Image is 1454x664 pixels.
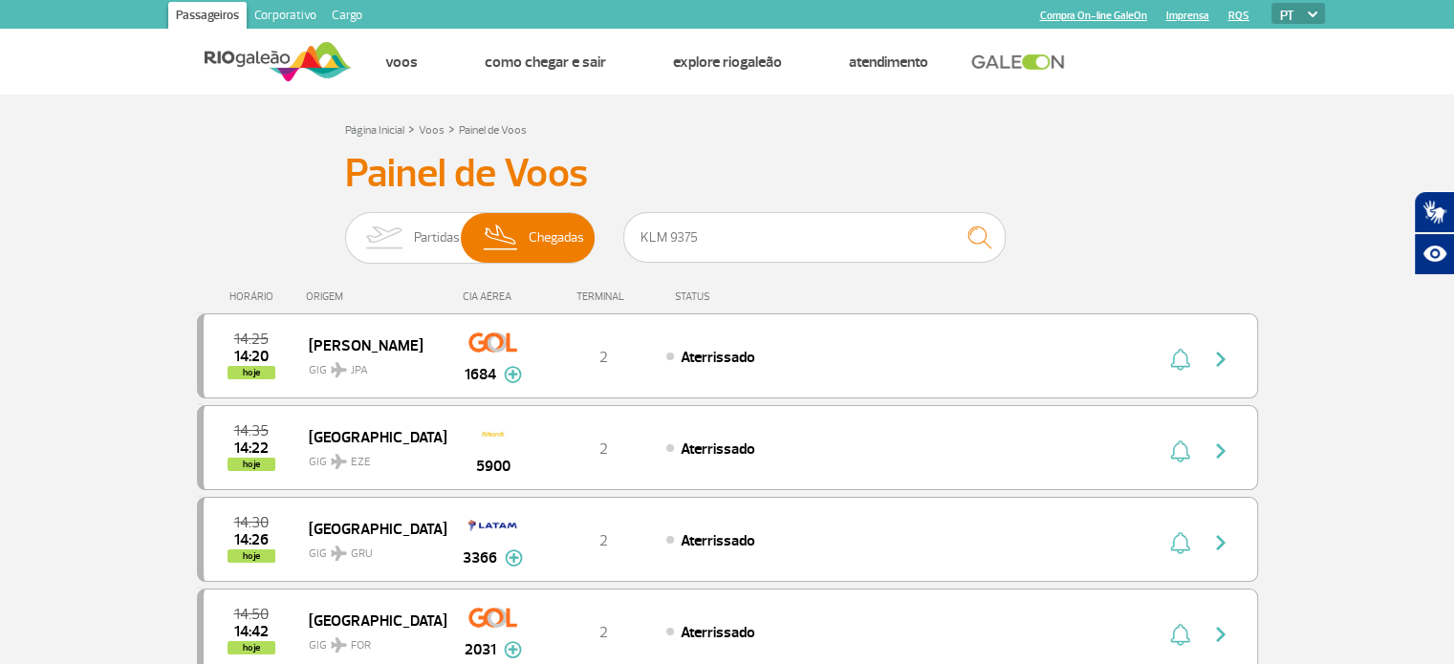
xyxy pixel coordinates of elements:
button: Abrir recursos assistivos. [1414,233,1454,275]
img: destiny_airplane.svg [331,362,347,377]
span: 2025-09-29 14:42:44 [234,625,269,638]
span: hoje [228,458,275,471]
a: Voos [419,123,445,138]
a: Compra On-line GaleOn [1040,10,1147,22]
h3: Painel de Voos [345,150,1110,198]
a: Painel de Voos [459,123,527,138]
a: Explore RIOgaleão [673,53,782,72]
a: Imprensa [1166,10,1209,22]
img: seta-direita-painel-voo.svg [1209,439,1232,462]
img: slider-desembarque [473,213,530,263]
span: 2025-09-29 14:20:18 [234,350,269,363]
img: sino-painel-voo.svg [1170,531,1190,554]
span: 3366 [463,546,497,569]
span: 2 [599,439,608,459]
span: Chegadas [529,213,584,263]
span: 2025-09-29 14:26:05 [234,533,269,546]
div: ORIGEM [306,290,445,303]
img: mais-info-painel-voo.svg [505,549,523,567]
span: GIG [309,352,431,379]
a: Como chegar e sair [485,53,606,72]
a: Corporativo [247,2,324,32]
span: Aterrissado [681,348,755,367]
div: CIA AÉREA [445,290,541,303]
img: seta-direita-painel-voo.svg [1209,348,1232,371]
span: Aterrissado [681,531,755,550]
span: GRU [351,546,373,563]
span: Partidas [414,213,460,263]
span: [GEOGRAPHIC_DATA] [309,516,431,541]
span: 5900 [476,455,510,478]
span: 2 [599,531,608,550]
span: 2025-09-29 14:50:00 [234,608,269,621]
span: 2025-09-29 14:35:00 [234,424,269,438]
img: destiny_airplane.svg [331,454,347,469]
img: mais-info-painel-voo.svg [504,366,522,383]
img: sino-painel-voo.svg [1170,348,1190,371]
span: hoje [228,641,275,654]
img: destiny_airplane.svg [331,546,347,561]
img: mais-info-painel-voo.svg [504,641,522,658]
a: > [448,118,455,139]
span: Aterrissado [681,439,755,459]
span: [GEOGRAPHIC_DATA] [309,424,431,449]
img: seta-direita-painel-voo.svg [1209,531,1232,554]
div: STATUS [665,290,821,303]
a: > [408,118,415,139]
a: Passageiros [168,2,247,32]
span: Aterrissado [681,623,755,642]
span: hoje [228,366,275,379]
span: 2025-09-29 14:25:00 [234,332,269,346]
span: hoje [228,549,275,563]
span: 2 [599,623,608,642]
span: GIG [309,443,431,471]
span: 2031 [465,638,496,661]
span: 2 [599,348,608,367]
div: Plugin de acessibilidade da Hand Talk. [1414,191,1454,275]
span: GIG [309,627,431,654]
div: TERMINAL [541,290,665,303]
span: FOR [351,637,371,654]
span: 2025-09-29 14:30:00 [234,516,269,529]
span: [GEOGRAPHIC_DATA] [309,608,431,632]
a: Página Inicial [345,123,404,138]
img: sino-painel-voo.svg [1170,623,1190,646]
img: sino-painel-voo.svg [1170,439,1190,462]
img: seta-direita-painel-voo.svg [1209,623,1232,646]
a: RQS [1228,10,1249,22]
span: 2025-09-29 14:22:01 [234,441,269,455]
a: Voos [385,53,418,72]
button: Abrir tradutor de língua de sinais. [1414,191,1454,233]
img: destiny_airplane.svg [331,637,347,653]
a: Atendimento [849,53,928,72]
img: slider-embarque [354,213,414,263]
span: 1684 [465,363,496,386]
a: Cargo [324,2,370,32]
input: Voo, cidade ou cia aérea [623,212,1006,263]
span: JPA [351,362,368,379]
span: GIG [309,535,431,563]
span: [PERSON_NAME] [309,332,431,357]
div: HORÁRIO [203,290,307,303]
span: EZE [351,454,371,471]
